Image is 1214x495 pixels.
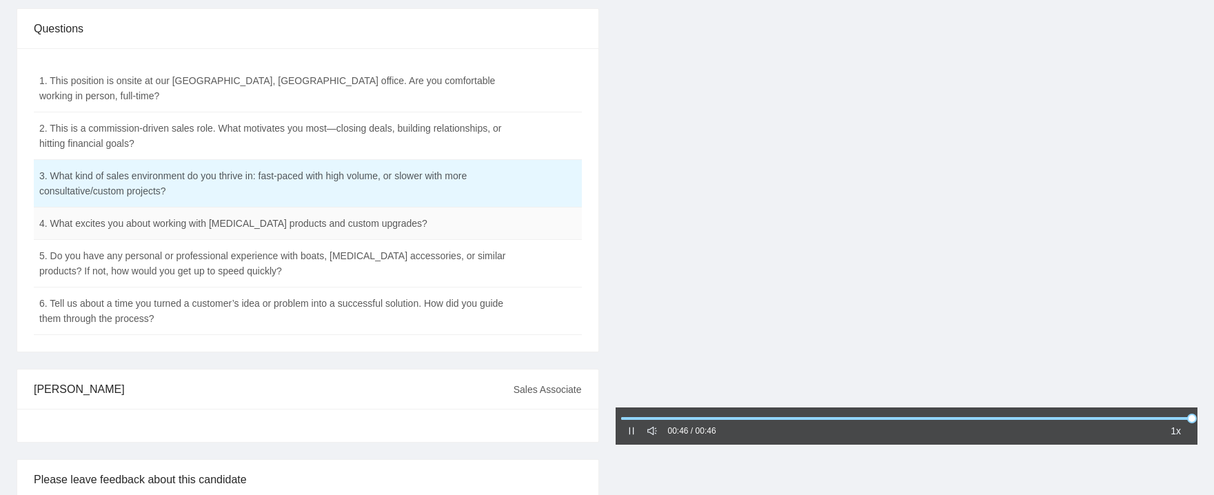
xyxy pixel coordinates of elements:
[34,9,582,48] div: Questions
[514,371,582,408] div: Sales Associate
[34,208,513,240] td: 4. What excites you about working with [MEDICAL_DATA] products and custom upgrades?
[1171,423,1181,438] span: 1x
[34,370,514,409] div: [PERSON_NAME]
[647,426,657,436] span: sound
[34,160,513,208] td: 3. What kind of sales environment do you thrive in: fast-paced with high volume, or slower with m...
[668,425,716,438] div: 00:46 / 00:46
[627,426,636,436] span: pause
[34,240,513,287] td: 5. Do you have any personal or professional experience with boats, [MEDICAL_DATA] accessories, or...
[34,287,513,335] td: 6. Tell us about a time you turned a customer’s idea or problem into a successful solution. How d...
[34,112,513,160] td: 2. This is a commission-driven sales role. What motivates you most—closing deals, building relati...
[34,65,513,112] td: 1. This position is onsite at our [GEOGRAPHIC_DATA], [GEOGRAPHIC_DATA] office. Are you comfortabl...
